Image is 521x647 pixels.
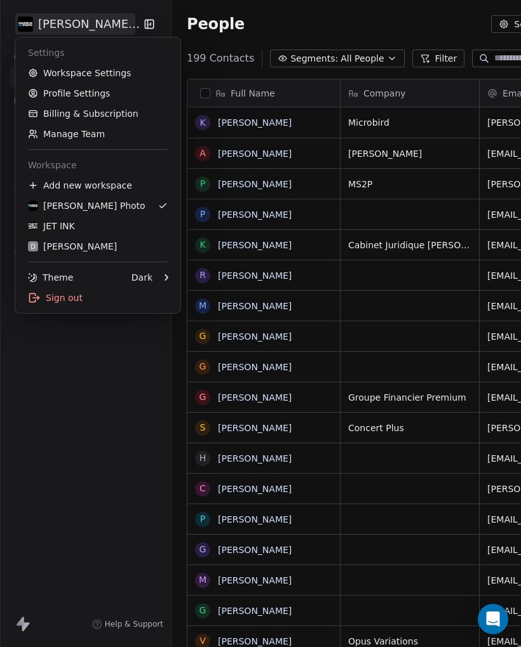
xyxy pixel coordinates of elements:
[132,271,152,284] div: Dark
[20,155,175,175] div: Workspace
[20,124,175,144] a: Manage Team
[20,43,175,63] div: Settings
[28,221,38,231] img: JET%20INK%20Metal.png
[30,242,36,251] span: D
[28,201,38,211] img: Daudelin%20Photo%20Logo%20White%202025%20Square.png
[20,103,175,124] a: Billing & Subscription
[20,175,175,196] div: Add new workspace
[28,240,117,253] div: [PERSON_NAME]
[28,220,75,232] div: JET INK
[28,271,73,284] div: Theme
[28,199,145,212] div: [PERSON_NAME] Photo
[20,288,175,308] div: Sign out
[20,63,175,83] a: Workspace Settings
[20,83,175,103] a: Profile Settings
